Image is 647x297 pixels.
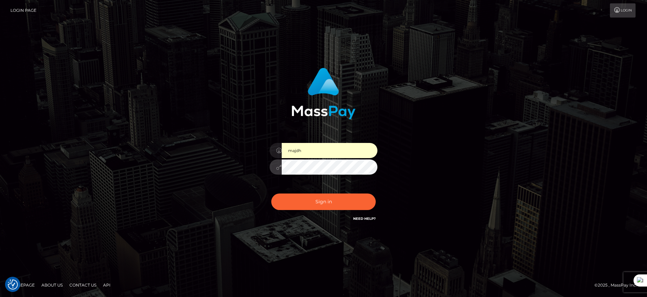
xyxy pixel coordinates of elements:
[8,279,18,290] img: Revisit consent button
[610,3,636,18] a: Login
[282,143,377,158] input: Username...
[271,194,376,210] button: Sign in
[291,68,356,119] img: MassPay Login
[100,280,113,290] a: API
[67,280,99,290] a: Contact Us
[7,280,37,290] a: Homepage
[594,281,642,289] div: © 2025 , MassPay Inc.
[8,279,18,290] button: Consent Preferences
[39,280,65,290] a: About Us
[10,3,36,18] a: Login Page
[353,216,376,221] a: Need Help?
